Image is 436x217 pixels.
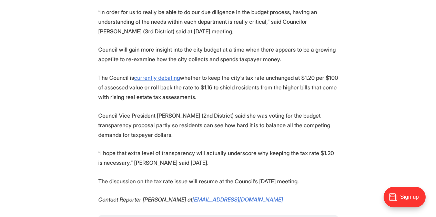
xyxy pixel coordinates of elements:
p: Council Vice President [PERSON_NAME] (2nd District) said she was voting for the budget transparen... [98,111,338,140]
iframe: portal-trigger [378,183,436,217]
p: The discussion on the tax rate issue will resume at the Council’s [DATE] meeting. [98,176,338,186]
em: Contact Reporter [PERSON_NAME] at [98,196,192,203]
p: “I hope that extra level of transparency will actually underscore why keeping the tax rate $1.20 ... [98,148,338,167]
p: The Council is whether to keep the city’s tax rate unchanged at $1.20 per $100 of assessed value ... [98,73,338,102]
a: currently debating [134,74,180,81]
a: [EMAIL_ADDRESS][DOMAIN_NAME] [192,196,283,203]
p: Council will gain more insight into the city budget at a time when there appears to be a growing ... [98,45,338,64]
p: “In order for us to really be able to do our due diligence in the budget process, having an under... [98,7,338,36]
